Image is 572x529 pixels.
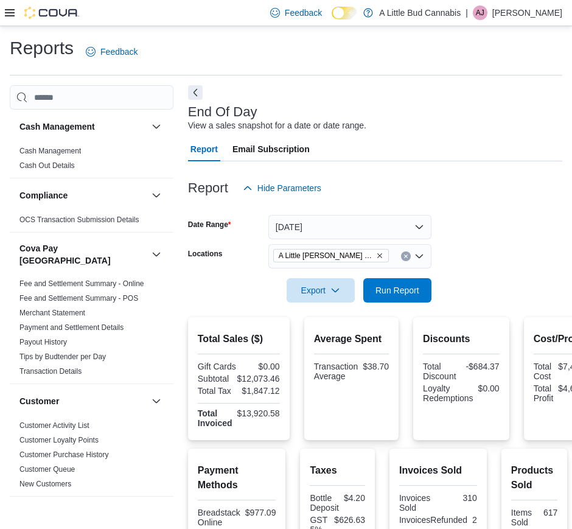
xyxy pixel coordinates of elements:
div: $13,920.58 [237,408,280,418]
div: $38.70 [363,362,389,371]
label: Locations [188,249,223,259]
div: InvoicesRefunded [399,515,467,525]
div: Subtotal [198,374,232,384]
span: Payout History [19,337,67,347]
h3: End Of Day [188,105,257,119]
button: Hide Parameters [238,176,326,200]
button: Open list of options [414,251,424,261]
p: | [466,5,468,20]
div: $977.09 [245,508,276,517]
a: Tips by Budtender per Day [19,352,106,361]
a: OCS Transaction Submission Details [19,215,139,224]
span: Report [190,137,218,161]
span: Cash Management [19,146,81,156]
span: Fee and Settlement Summary - POS [19,293,138,303]
button: Cova Pay [GEOGRAPHIC_DATA] [19,242,147,267]
div: 617 [537,508,557,517]
h2: Average Spent [314,332,389,346]
div: Bottle Deposit [310,493,338,513]
span: Feedback [100,46,138,58]
a: Payment and Settlement Details [19,323,124,332]
button: Cash Management [149,119,164,134]
h1: Reports [10,36,74,60]
input: Dark Mode [332,7,357,19]
div: Cova Pay [GEOGRAPHIC_DATA] [10,276,173,384]
a: Customer Purchase History [19,450,109,459]
button: Cova Pay [GEOGRAPHIC_DATA] [149,247,164,262]
div: Compliance [10,212,173,232]
a: Fee and Settlement Summary - POS [19,294,138,303]
div: Transaction Average [314,362,358,381]
span: Export [294,278,347,303]
div: Loyalty Redemptions [423,384,473,403]
h3: Report [188,181,228,195]
a: Customer Loyalty Points [19,436,99,444]
span: Customer Loyalty Points [19,435,99,445]
div: Total Cost [534,362,554,381]
div: Total Discount [423,362,459,381]
a: Customer Queue [19,465,75,474]
span: Email Subscription [232,137,310,161]
div: $12,073.46 [237,374,280,384]
a: Payout History [19,338,67,346]
h2: Total Sales ($) [198,332,280,346]
img: Cova [24,7,79,19]
span: A Little Bud White Rock [273,249,389,262]
h2: Taxes [310,463,365,478]
div: $0.00 [478,384,500,393]
div: View a sales snapshot for a date or date range. [188,119,366,132]
button: Clear input [401,251,411,261]
div: -$684.37 [464,362,500,371]
h2: Discounts [423,332,500,346]
div: $626.63 [334,515,365,525]
span: Feedback [285,7,322,19]
h2: Payment Methods [198,463,276,492]
div: 310 [441,493,477,503]
a: Fee and Settlement Summary - Online [19,279,144,288]
div: Total Profit [534,384,554,403]
h2: Invoices Sold [399,463,477,478]
span: OCS Transaction Submission Details [19,215,139,225]
a: Cash Management [19,147,81,155]
div: $4.20 [344,493,365,503]
div: Customer [10,418,173,496]
button: Customer [19,395,147,407]
button: Remove A Little Bud White Rock from selection in this group [376,252,383,259]
button: Export [287,278,355,303]
span: Cash Out Details [19,161,75,170]
a: Customer Activity List [19,421,89,430]
a: Merchant Statement [19,309,85,317]
span: Run Report [375,284,419,296]
span: A Little [PERSON_NAME] Rock [279,250,374,262]
a: Feedback [265,1,327,25]
a: New Customers [19,480,71,488]
div: Cash Management [10,144,173,178]
h3: Compliance [19,189,68,201]
span: Merchant Statement [19,308,85,318]
button: Compliance [19,189,147,201]
div: $1,847.12 [241,386,279,396]
button: Run Report [363,278,431,303]
span: AJ [476,5,484,20]
div: Items Sold [511,508,532,527]
button: Customer [149,394,164,408]
a: Transaction Details [19,367,82,376]
button: [DATE] [268,215,431,239]
strong: Total Invoiced [198,408,232,428]
span: New Customers [19,479,71,489]
p: A Little Bud Cannabis [379,5,461,20]
button: Next [188,85,203,100]
div: Invoices Sold [399,493,436,513]
h2: Products Sold [511,463,558,492]
button: Compliance [149,188,164,203]
button: Cash Management [19,121,147,133]
a: Feedback [81,40,142,64]
div: 2 [472,515,477,525]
